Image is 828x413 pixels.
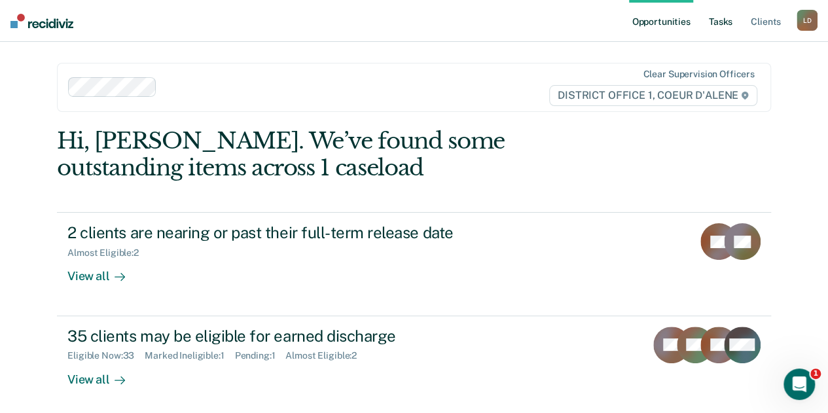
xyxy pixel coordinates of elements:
div: View all [67,361,141,387]
div: Hi, [PERSON_NAME]. We’ve found some outstanding items across 1 caseload [57,128,628,181]
div: Almost Eligible : 2 [285,350,367,361]
a: 2 clients are nearing or past their full-term release dateAlmost Eligible:2View all [57,212,771,315]
div: Almost Eligible : 2 [67,247,149,259]
div: Marked Ineligible : 1 [145,350,234,361]
div: L D [797,10,818,31]
div: Eligible Now : 33 [67,350,145,361]
img: Recidiviz [10,14,73,28]
span: DISTRICT OFFICE 1, COEUR D'ALENE [549,85,757,106]
div: 35 clients may be eligible for earned discharge [67,327,527,346]
button: LD [797,10,818,31]
div: Pending : 1 [235,350,286,361]
iframe: Intercom live chat [783,368,815,400]
div: Clear supervision officers [643,69,754,80]
div: 2 clients are nearing or past their full-term release date [67,223,527,242]
span: 1 [810,368,821,379]
div: View all [67,259,141,284]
